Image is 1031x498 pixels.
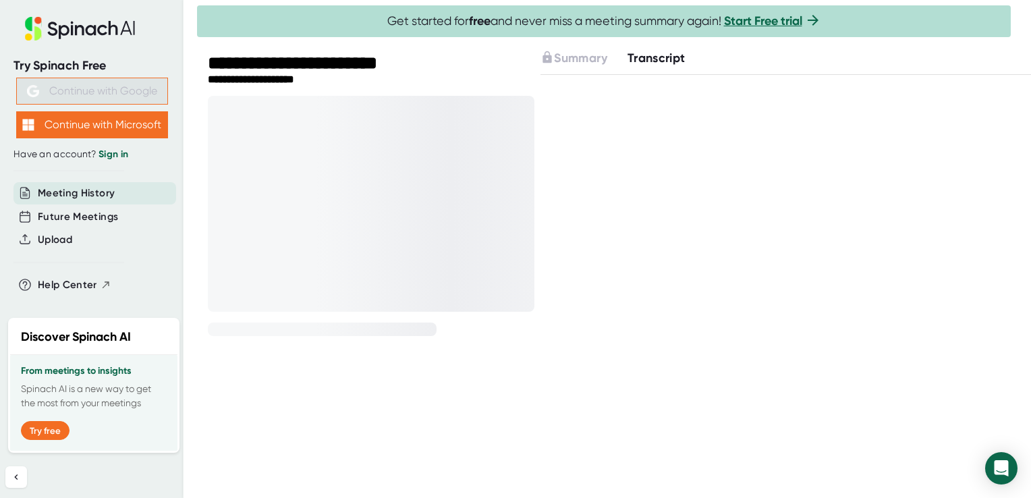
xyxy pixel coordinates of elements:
button: Summary [540,49,607,67]
img: Aehbyd4JwY73AAAAAElFTkSuQmCC [27,85,39,97]
button: Transcript [628,49,686,67]
button: Meeting History [38,186,115,201]
span: Summary [554,51,607,65]
p: Spinach AI is a new way to get the most from your meetings [21,382,167,410]
button: Continue with Google [16,78,168,105]
span: Transcript [628,51,686,65]
button: Collapse sidebar [5,466,27,488]
div: Open Intercom Messenger [985,452,1018,485]
b: free [469,13,491,28]
span: Get started for and never miss a meeting summary again! [387,13,821,29]
a: Start Free trial [724,13,802,28]
button: Continue with Microsoft [16,111,168,138]
button: Future Meetings [38,209,118,225]
button: Help Center [38,277,111,293]
button: Upload [38,232,72,248]
div: Try Spinach Free [13,58,170,74]
span: Help Center [38,277,97,293]
div: Have an account? [13,148,170,161]
button: Try free [21,421,69,440]
h2: Discover Spinach AI [21,328,131,346]
a: Sign in [99,148,128,160]
div: Upgrade to access [540,49,627,67]
h3: From meetings to insights [21,366,167,377]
